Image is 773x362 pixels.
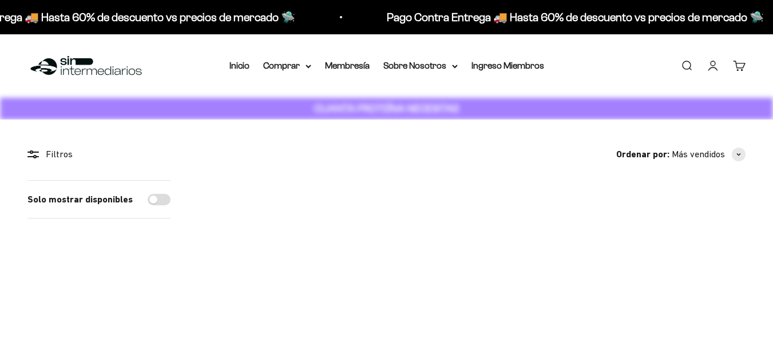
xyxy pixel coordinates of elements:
[27,147,171,162] div: Filtros
[383,58,458,73] summary: Sobre Nosotros
[263,58,311,73] summary: Comprar
[27,192,133,207] label: Solo mostrar disponibles
[471,61,544,70] a: Ingreso Miembros
[229,61,249,70] a: Inicio
[616,147,669,162] span: Ordenar por:
[672,147,725,162] span: Más vendidos
[314,102,459,114] strong: CUANTA PROTEÍNA NECESITAS
[325,61,370,70] a: Membresía
[387,8,764,26] p: Pago Contra Entrega 🚚 Hasta 60% de descuento vs precios de mercado 🛸
[672,147,746,162] button: Más vendidos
